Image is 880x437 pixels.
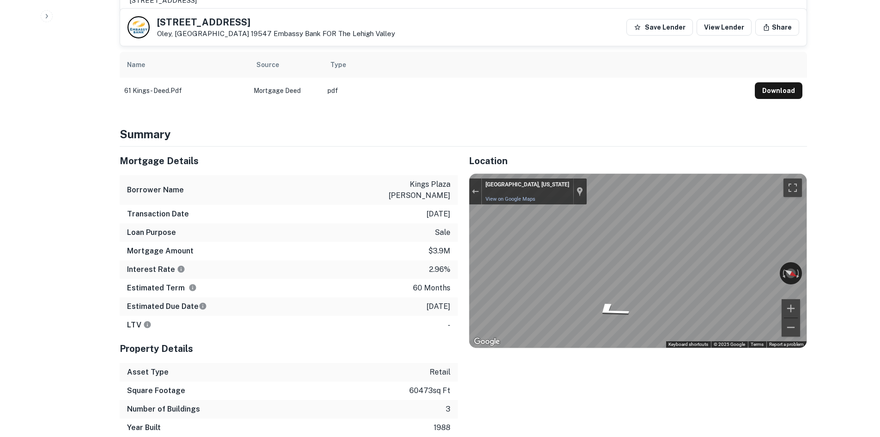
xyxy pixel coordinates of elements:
button: Exit the Street View [469,185,481,198]
button: Download [755,82,802,99]
h6: Borrower Name [127,185,184,196]
h6: Estimated Due Date [127,301,207,312]
h6: Year Built [127,422,161,433]
h5: Property Details [120,342,458,356]
p: [DATE] [426,301,450,312]
button: Reset the view [779,264,803,283]
p: 60473 sq ft [409,385,450,396]
td: Mortgage Deed [249,78,323,104]
span: © 2025 Google [714,342,745,347]
button: Toggle fullscreen view [783,178,802,197]
p: 2.96% [429,264,450,275]
th: Source [249,52,323,78]
h6: Mortgage Amount [127,246,194,257]
th: Name [120,52,249,78]
p: - [448,320,450,331]
p: sale [435,227,450,238]
svg: Estimate is based on a standard schedule for this type of loan. [199,302,207,310]
button: Share [755,19,799,36]
div: Source [256,59,279,70]
h4: Summary [120,126,807,142]
button: Rotate counterclockwise [780,262,786,284]
h6: Number of Buildings [127,404,200,415]
img: Google [472,336,502,348]
p: 3 [446,404,450,415]
h6: Loan Purpose [127,227,176,238]
p: retail [430,367,450,378]
h5: Mortgage Details [120,154,458,168]
iframe: Chat Widget [834,363,880,407]
h6: Estimated Term [127,283,197,294]
div: Name [127,59,145,70]
button: Keyboard shortcuts [668,341,708,348]
button: Rotate clockwise [795,262,802,284]
svg: LTVs displayed on the website are for informational purposes only and may be reported incorrectly... [143,320,152,329]
a: View on Google Maps [486,196,535,202]
td: 61 kings - deed.pdf [120,78,249,104]
a: Report a problem [769,342,804,347]
svg: The interest rates displayed on the website are for informational purposes only and may be report... [177,265,185,273]
div: Street View [469,174,807,348]
button: Zoom out [782,318,800,337]
p: [DATE] [426,209,450,220]
a: Show location on map [577,186,583,197]
a: Embassy Bank FOR The Lehigh Valley [273,30,395,37]
p: 60 months [413,283,450,294]
a: Open this area in Google Maps (opens a new window) [472,336,502,348]
p: Oley, [GEOGRAPHIC_DATA] 19547 [157,30,395,38]
svg: Term is based on a standard schedule for this type of loan. [188,283,197,292]
path: Go Southeast [577,299,645,322]
td: pdf [323,78,750,104]
h6: Interest Rate [127,264,185,275]
h6: Square Footage [127,385,185,396]
p: $3.9m [428,246,450,257]
button: Save Lender [626,19,693,36]
div: Type [330,59,346,70]
p: 1988 [434,422,450,433]
th: Type [323,52,750,78]
div: Map [469,174,807,348]
h5: [STREET_ADDRESS] [157,18,395,27]
h6: LTV [127,320,152,331]
h5: Location [469,154,807,168]
a: Terms (opens in new tab) [751,342,764,347]
button: Zoom in [782,299,800,318]
div: [GEOGRAPHIC_DATA], [US_STATE] [486,181,569,189]
h6: Asset Type [127,367,169,378]
div: scrollable content [120,52,807,104]
a: View Lender [697,19,752,36]
p: kings plaza [PERSON_NAME] [367,179,450,201]
h6: Transaction Date [127,209,189,220]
